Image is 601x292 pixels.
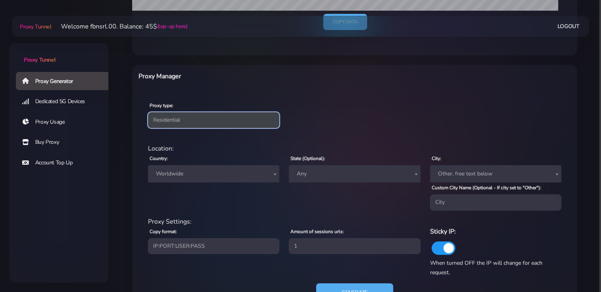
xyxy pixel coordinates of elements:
[323,14,367,30] a: Copy data
[143,217,566,226] div: Proxy Settings:
[150,155,168,162] label: Country:
[20,23,51,30] span: Proxy Tunnel
[9,43,108,64] a: Proxy Tunnel
[157,22,188,30] a: (top-up here)
[18,20,51,33] a: Proxy Tunnel
[563,254,591,282] iframe: Webchat Widget
[16,154,115,172] a: Account Top Up
[430,165,561,183] span: Other, free text below
[150,102,173,109] label: Proxy type:
[24,56,55,64] span: Proxy Tunnel
[430,259,542,276] span: When turned OFF the IP will change for each request.
[150,228,177,235] label: Copy format:
[430,194,561,210] input: City
[557,19,580,34] a: Logout
[290,155,325,162] label: State (Optional):
[16,72,115,90] a: Proxy Generator
[51,22,188,31] li: Welcome fbnsrl.00. Balance: 45$
[294,168,415,179] span: Any
[143,144,566,153] div: Location:
[138,71,387,81] h6: Proxy Manager
[290,228,344,235] label: Amount of sessions urls:
[16,113,115,131] a: Proxy Usage
[432,184,541,191] label: Custom City Name (Optional - If city set to "Other"):
[432,155,441,162] label: City:
[435,168,557,179] span: Other, free text below
[16,92,115,111] a: Dedicated 5G Devices
[289,165,420,183] span: Any
[16,133,115,151] a: Buy Proxy
[148,165,279,183] span: Worldwide
[430,226,561,237] h6: Sticky IP:
[153,168,275,179] span: Worldwide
